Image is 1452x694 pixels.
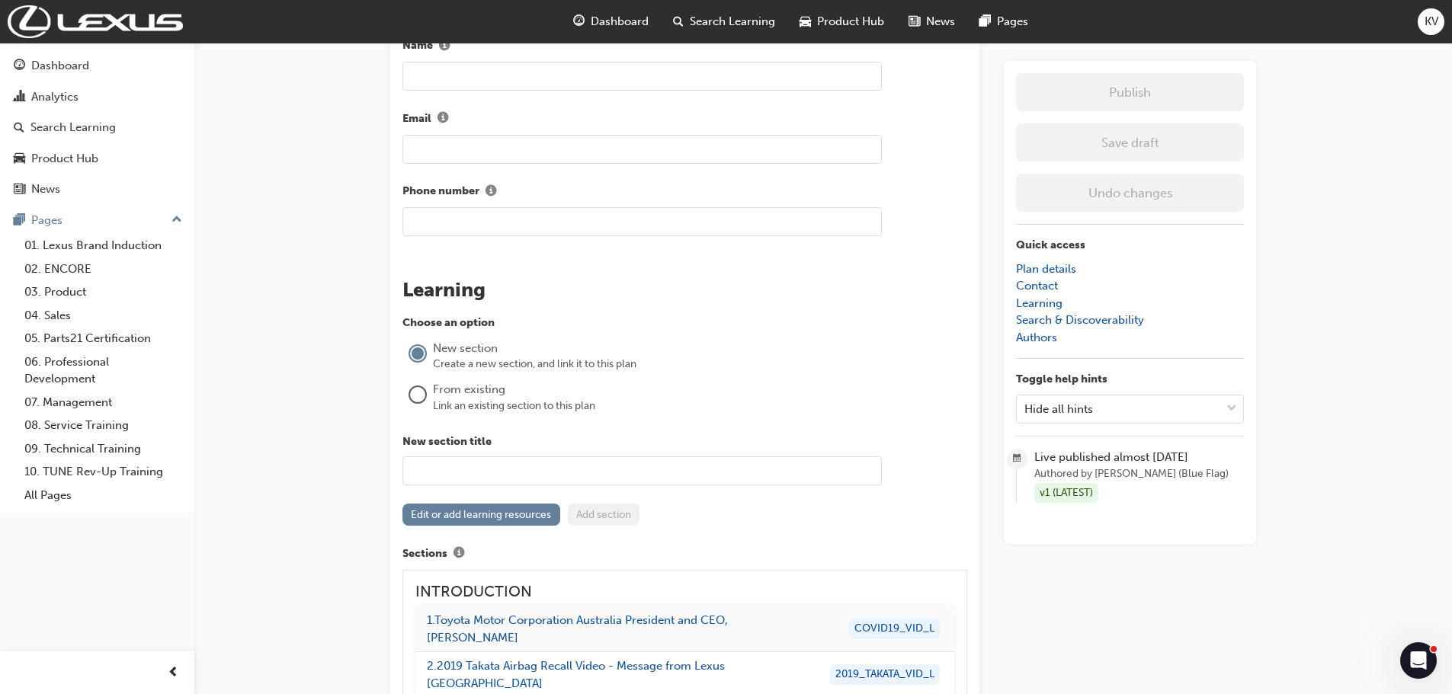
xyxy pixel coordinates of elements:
span: news-icon [14,183,25,197]
a: News [6,175,188,203]
iframe: Intercom live chat [1400,642,1437,679]
a: 09. Technical Training [18,437,188,461]
a: Authors [1016,331,1057,344]
button: DashboardAnalyticsSearch LearningProduct HubNews [6,49,188,206]
img: Trak [8,5,183,38]
a: 02. ENCORE [18,257,188,281]
label: New section title [402,433,967,451]
a: search-iconSearch Learning [661,6,787,37]
div: COVID19_VID_L [849,619,940,639]
div: Create a new section, and link it to this plan [433,357,967,372]
span: calendar-icon [1013,449,1021,469]
span: info-icon [438,113,448,126]
a: Contact [1016,279,1058,293]
p: Quick access [1016,237,1244,254]
a: guage-iconDashboard [561,6,661,37]
button: Edit or add learning resources [402,504,560,526]
span: Dashboard [591,13,649,30]
span: guage-icon [573,12,585,31]
button: Publish [1016,73,1244,111]
span: up-icon [171,210,182,230]
span: search-icon [14,121,24,135]
button: Phone number [479,182,502,202]
span: guage-icon [14,59,25,73]
span: pages-icon [979,12,991,31]
a: Search Learning [6,114,188,142]
label: Name [402,37,967,56]
div: From existing [433,381,967,398]
div: New section [433,340,967,357]
span: News [926,13,955,30]
a: Dashboard [6,52,188,80]
span: car-icon [14,152,25,166]
a: Learning [1016,296,1063,310]
span: chart-icon [14,91,25,104]
button: Sections [447,544,470,564]
a: pages-iconPages [967,6,1040,37]
a: 03. Product [18,280,188,304]
div: Hide all hints [1024,400,1093,417]
a: Analytics [6,83,188,111]
div: Dashboard [31,57,89,75]
span: Search Learning [690,13,775,30]
a: car-iconProduct Hub [787,6,896,37]
button: KV [1418,8,1444,35]
label: Email [402,109,967,129]
p: Choose an option [402,315,967,332]
h2: Learning [402,278,967,302]
span: info-icon [454,548,464,561]
a: 2.2019 Takata Airbag Recall Video - Message from Lexus [GEOGRAPHIC_DATA] [427,659,725,690]
span: Authored by [PERSON_NAME] (Blue Flag) [1034,465,1244,483]
span: Live published almost [DATE] [1034,449,1244,466]
a: news-iconNews [896,6,967,37]
h3: INTRODUCTION [415,583,954,600]
a: 05. Parts21 Certification [18,327,188,350]
a: 10. TUNE Rev-Up Training [18,460,188,484]
span: KV [1425,13,1438,30]
button: Pages [6,206,188,235]
div: v1 (LATEST) [1034,483,1098,504]
div: 2019_TAKATA_VID_L [830,664,940,685]
button: Save draft [1016,123,1244,162]
button: Add section [568,504,640,526]
button: Undo changes [1016,174,1244,212]
div: Product Hub [31,150,98,168]
a: 1.Toyota Motor Corporation Australia President and CEO, [PERSON_NAME] [427,613,728,644]
span: Pages [997,13,1028,30]
span: search-icon [673,12,684,31]
span: Product Hub [817,13,884,30]
span: car-icon [800,12,811,31]
p: Toggle help hints [1016,371,1244,389]
a: 06. Professional Development [18,350,188,391]
span: info-icon [439,40,450,53]
span: down-icon [1226,399,1237,419]
div: Link an existing section to this plan [433,398,967,414]
span: info-icon [486,186,496,199]
div: News [31,181,60,198]
a: Product Hub [6,145,188,173]
div: Pages [31,212,63,229]
button: Email [431,109,454,129]
a: Plan details [1016,262,1076,276]
span: news-icon [909,12,920,31]
div: Analytics [31,88,79,106]
span: prev-icon [168,664,179,683]
a: 08. Service Training [18,414,188,437]
a: 01. Lexus Brand Induction [18,234,188,257]
button: Name [433,37,456,56]
a: 04. Sales [18,304,188,328]
a: All Pages [18,484,188,507]
span: pages-icon [14,214,25,228]
a: 07. Management [18,391,188,414]
div: Search Learning [30,119,116,136]
label: Sections [402,544,967,564]
label: Phone number [402,182,967,202]
a: Search & Discoverability [1016,313,1144,327]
